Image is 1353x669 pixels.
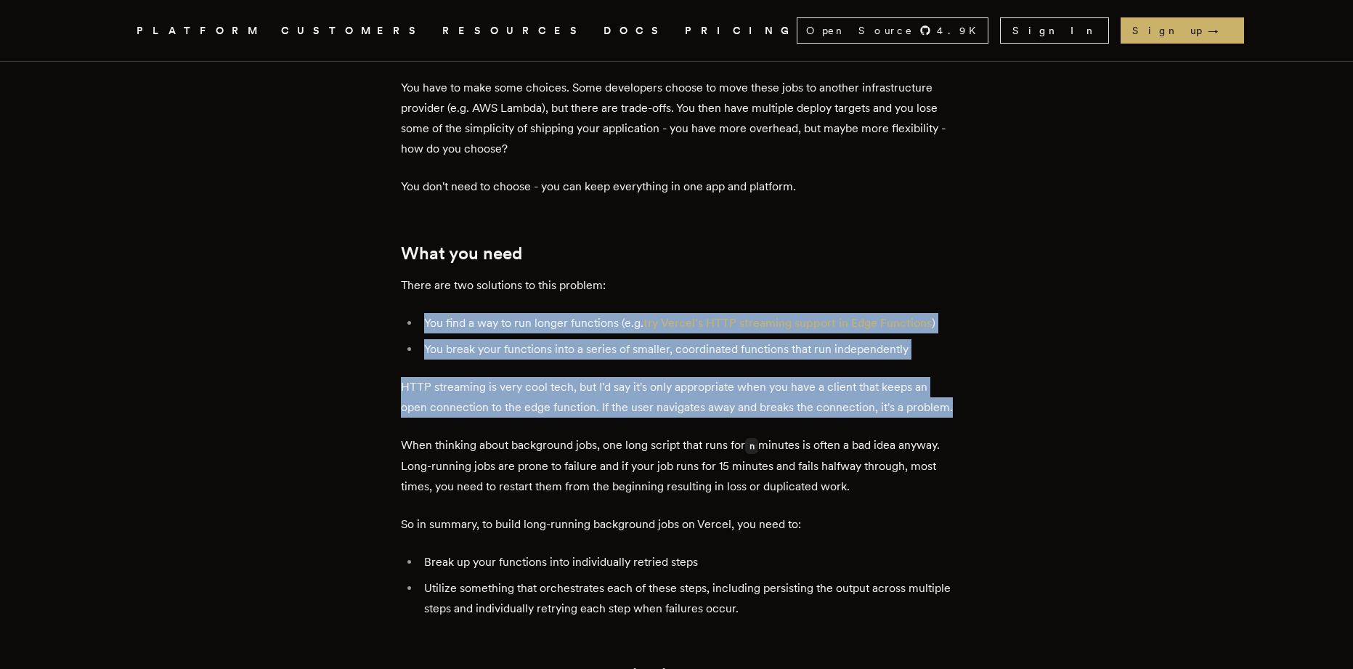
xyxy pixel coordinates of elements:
p: You have to make some choices. Some developers choose to move these jobs to another infrastructur... [401,78,953,159]
span: Open Source [806,23,914,38]
a: Sign In [1000,17,1109,44]
li: You break your functions into a series of smaller, coordinated functions that run independently [420,339,953,360]
a: PRICING [685,22,797,40]
h2: What you need [401,243,953,264]
p: When thinking about background jobs, one long script that runs for minutes is often a bad idea an... [401,435,953,497]
a: try Vercel's HTTP streaming support in Edge Functions [643,316,932,330]
p: HTTP streaming is very cool tech, but I'd say it's only appropriate when you have a client that k... [401,377,953,418]
li: Break up your functions into individually retried steps [420,552,953,572]
p: There are two solutions to this problem: [401,275,953,296]
li: Utilize something that orchestrates each of these steps, including persisting the output across m... [420,578,953,619]
span: → [1208,23,1232,38]
button: PLATFORM [137,22,264,40]
a: CUSTOMERS [281,22,425,40]
a: DOCS [604,22,667,40]
p: You don't need to choose - you can keep everything in one app and platform. [401,177,953,197]
code: n [745,438,759,454]
p: So in summary, to build long-running background jobs on Vercel, you need to: [401,514,953,535]
button: RESOURCES [442,22,586,40]
a: Sign up [1121,17,1244,44]
li: You find a way to run longer functions (e.g. ) [420,313,953,333]
span: 4.9 K [937,23,985,38]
